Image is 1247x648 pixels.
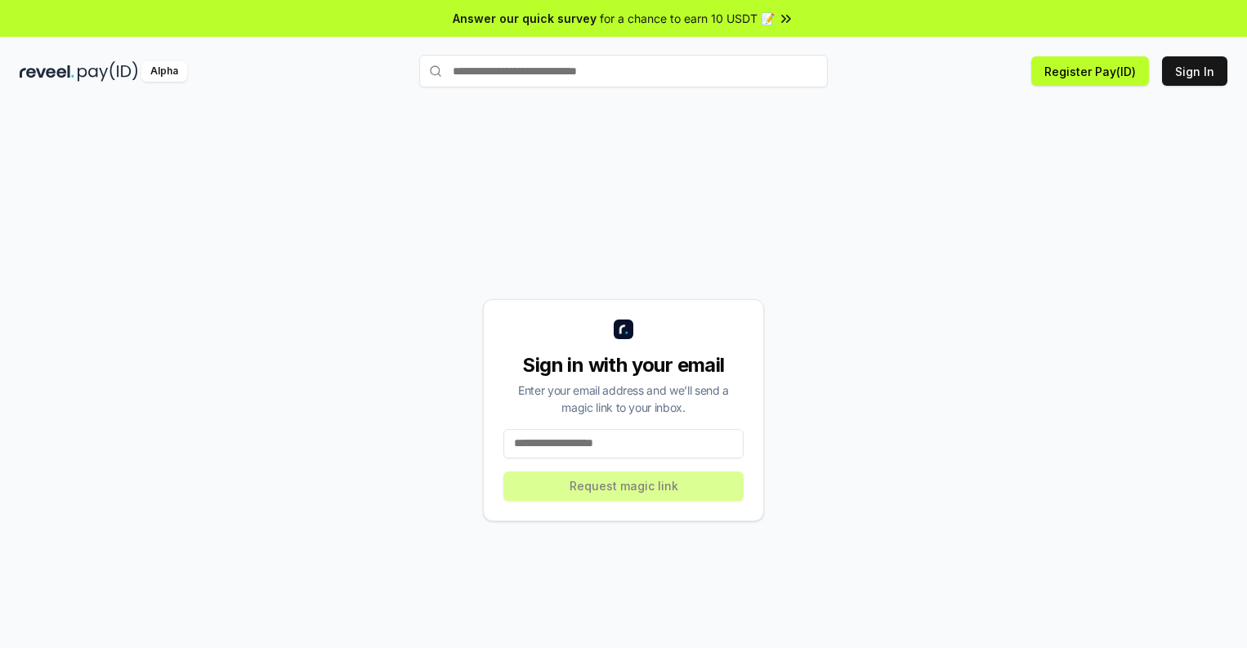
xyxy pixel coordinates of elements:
img: pay_id [78,61,138,82]
button: Register Pay(ID) [1031,56,1149,86]
img: reveel_dark [20,61,74,82]
span: for a chance to earn 10 USDT 📝 [600,10,775,27]
div: Sign in with your email [503,352,744,378]
button: Sign In [1162,56,1227,86]
div: Alpha [141,61,187,82]
span: Answer our quick survey [453,10,597,27]
div: Enter your email address and we’ll send a magic link to your inbox. [503,382,744,416]
img: logo_small [614,320,633,339]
